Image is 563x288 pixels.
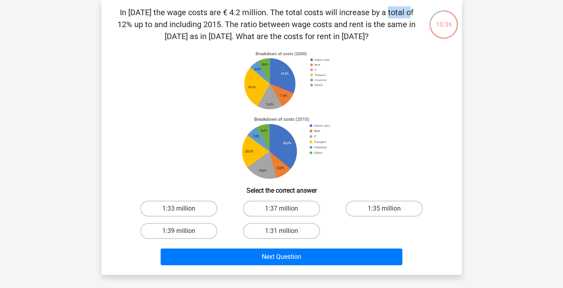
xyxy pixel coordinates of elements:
div: 10:36 [429,10,459,30]
h6: Select the correct answer [114,180,449,194]
label: 1:31 million [243,223,320,239]
label: 1:37 million [243,201,320,217]
button: Next Question [161,249,402,265]
label: 1:39 million [140,223,217,239]
label: 1:35 million [346,201,423,217]
p: In [DATE] the wage costs are € 4.2 million. The total costs will increase by a total of 12% up to... [114,6,419,42]
label: 1:33 million [140,201,217,217]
